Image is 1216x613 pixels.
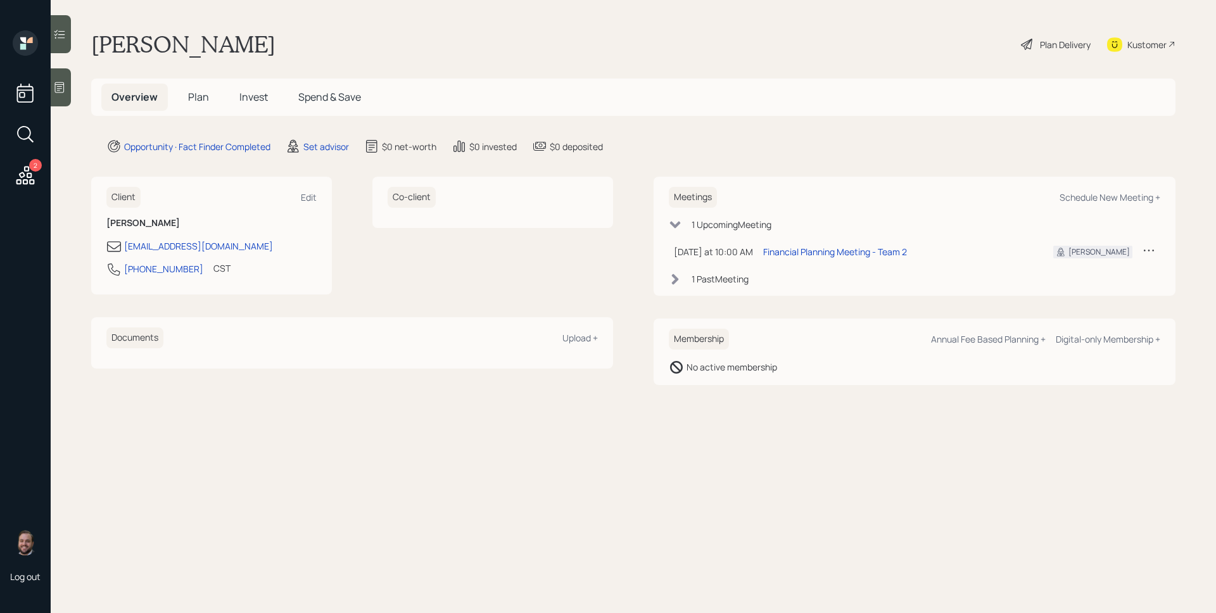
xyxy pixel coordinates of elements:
div: Opportunity · Fact Finder Completed [124,140,270,153]
div: Financial Planning Meeting - Team 2 [763,245,907,258]
span: Plan [188,90,209,104]
div: Set advisor [303,140,349,153]
div: [PERSON_NAME] [1068,246,1130,258]
div: [EMAIL_ADDRESS][DOMAIN_NAME] [124,239,273,253]
h6: Meetings [669,187,717,208]
div: $0 net-worth [382,140,436,153]
h6: [PERSON_NAME] [106,218,317,229]
h6: Client [106,187,141,208]
div: 1 Upcoming Meeting [692,218,771,231]
div: [DATE] at 10:00 AM [674,245,753,258]
h6: Documents [106,327,163,348]
div: Schedule New Meeting + [1060,191,1160,203]
div: Plan Delivery [1040,38,1091,51]
div: No active membership [687,360,777,374]
div: Log out [10,571,41,583]
div: Digital-only Membership + [1056,333,1160,345]
h1: [PERSON_NAME] [91,30,275,58]
span: Overview [111,90,158,104]
div: [PHONE_NUMBER] [124,262,203,275]
div: $0 deposited [550,140,603,153]
div: $0 invested [469,140,517,153]
img: james-distasi-headshot.png [13,530,38,555]
span: Invest [239,90,268,104]
div: 1 Past Meeting [692,272,749,286]
div: Upload + [562,332,598,344]
h6: Membership [669,329,729,350]
h6: Co-client [388,187,436,208]
div: Kustomer [1127,38,1167,51]
div: Edit [301,191,317,203]
div: Annual Fee Based Planning + [931,333,1046,345]
span: Spend & Save [298,90,361,104]
div: 2 [29,159,42,172]
div: CST [213,262,231,275]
